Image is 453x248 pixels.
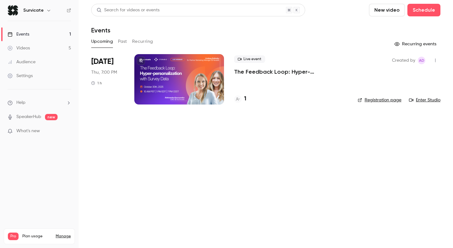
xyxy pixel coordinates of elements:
img: Survicate [8,5,18,15]
span: [DATE] [91,57,114,67]
button: Recurring events [392,39,440,49]
a: The Feedback Loop: Hyper-personalization with Survey Data [234,68,348,76]
a: Enter Studio [409,97,440,103]
button: Upcoming [91,37,113,47]
button: New video [369,4,405,16]
span: Thu, 7:00 PM [91,69,117,76]
button: Past [118,37,127,47]
a: Registration page [358,97,401,103]
span: Created by [392,57,415,64]
button: Schedule [407,4,440,16]
h4: 1 [244,95,246,103]
div: Audience [8,59,36,65]
span: Live event [234,55,265,63]
div: Search for videos or events [97,7,159,14]
a: Manage [56,234,71,239]
span: new [45,114,58,120]
div: 1 h [91,81,102,86]
div: Videos [8,45,30,51]
div: Settings [8,73,33,79]
span: Plan usage [22,234,52,239]
span: Help [16,99,25,106]
h1: Events [91,26,110,34]
span: Pro [8,233,19,240]
div: Events [8,31,29,37]
span: AD [419,57,424,64]
span: What's new [16,128,40,134]
li: help-dropdown-opener [8,99,71,106]
h6: Survicate [23,7,44,14]
a: SpeakerHub [16,114,41,120]
span: Aleksandra Dworak [418,57,425,64]
button: Recurring [132,37,153,47]
div: Oct 30 Thu, 7:00 PM (Europe/Warsaw) [91,54,124,104]
a: 1 [234,95,246,103]
iframe: Noticeable Trigger [64,128,71,134]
